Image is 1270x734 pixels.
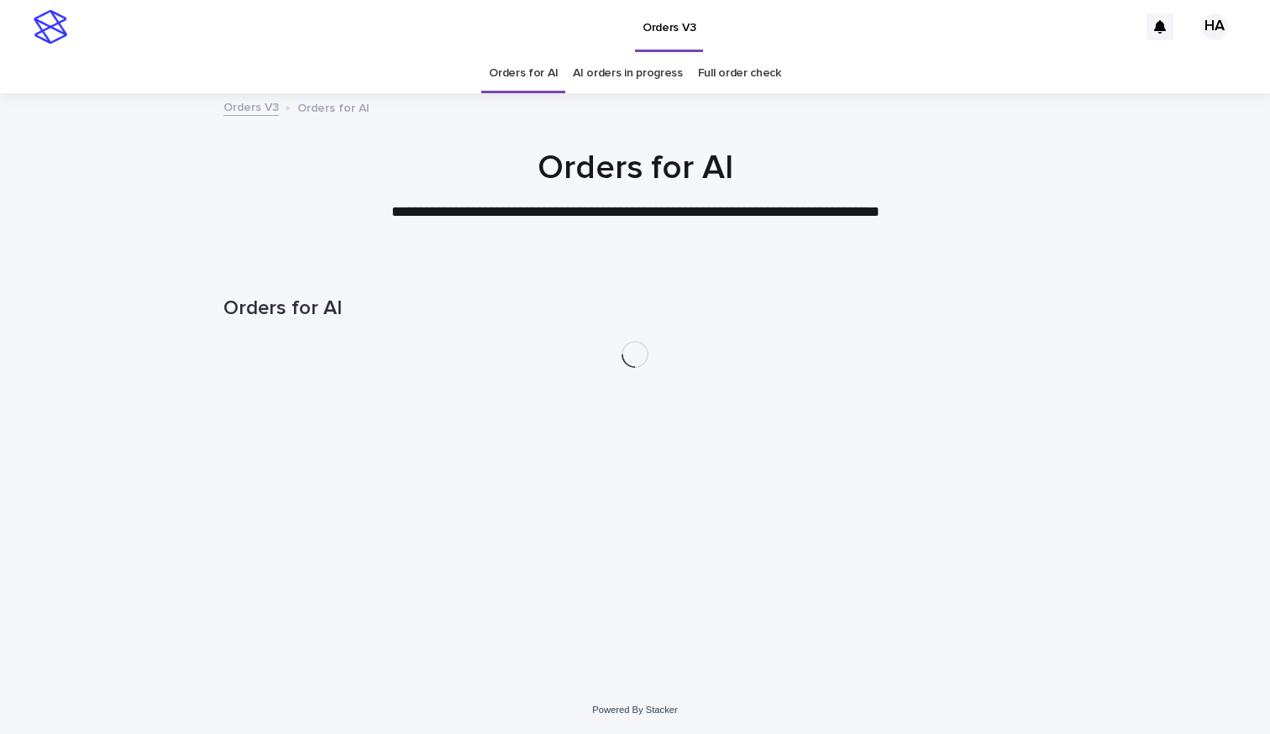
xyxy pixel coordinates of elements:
a: Powered By Stacker [592,705,677,715]
img: stacker-logo-s-only.png [34,10,67,44]
a: Full order check [698,54,781,93]
a: Orders V3 [223,97,279,116]
a: AI orders in progress [573,54,683,93]
a: Orders for AI [489,54,558,93]
p: Orders for AI [297,97,370,116]
h1: Orders for AI [223,148,1047,188]
h1: Orders for AI [223,296,1047,321]
div: HA [1201,13,1228,40]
